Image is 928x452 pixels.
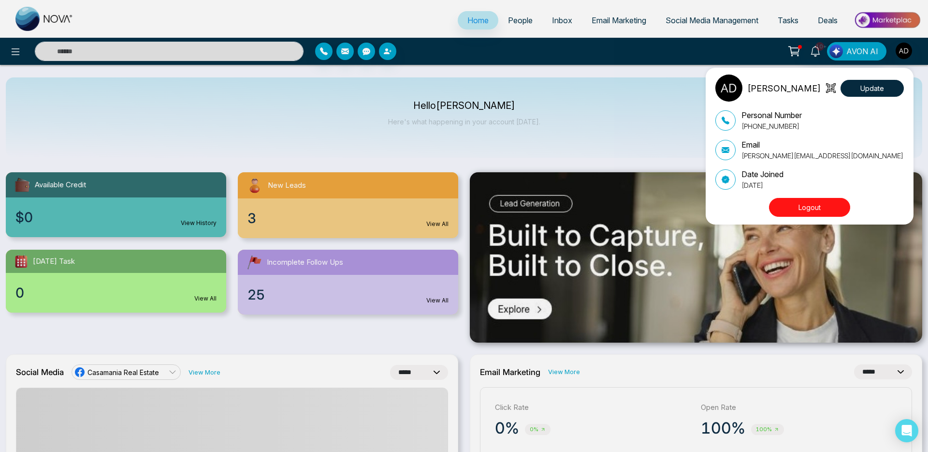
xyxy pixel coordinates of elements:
p: Personal Number [741,109,802,121]
p: Email [741,139,903,151]
button: Update [841,80,904,97]
div: Open Intercom Messenger [895,419,918,442]
button: Logout [769,198,850,217]
p: [PERSON_NAME] [747,82,821,95]
p: [PERSON_NAME][EMAIL_ADDRESS][DOMAIN_NAME] [741,151,903,161]
p: [DATE] [741,180,783,190]
p: [PHONE_NUMBER] [741,121,802,131]
p: Date Joined [741,168,783,180]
